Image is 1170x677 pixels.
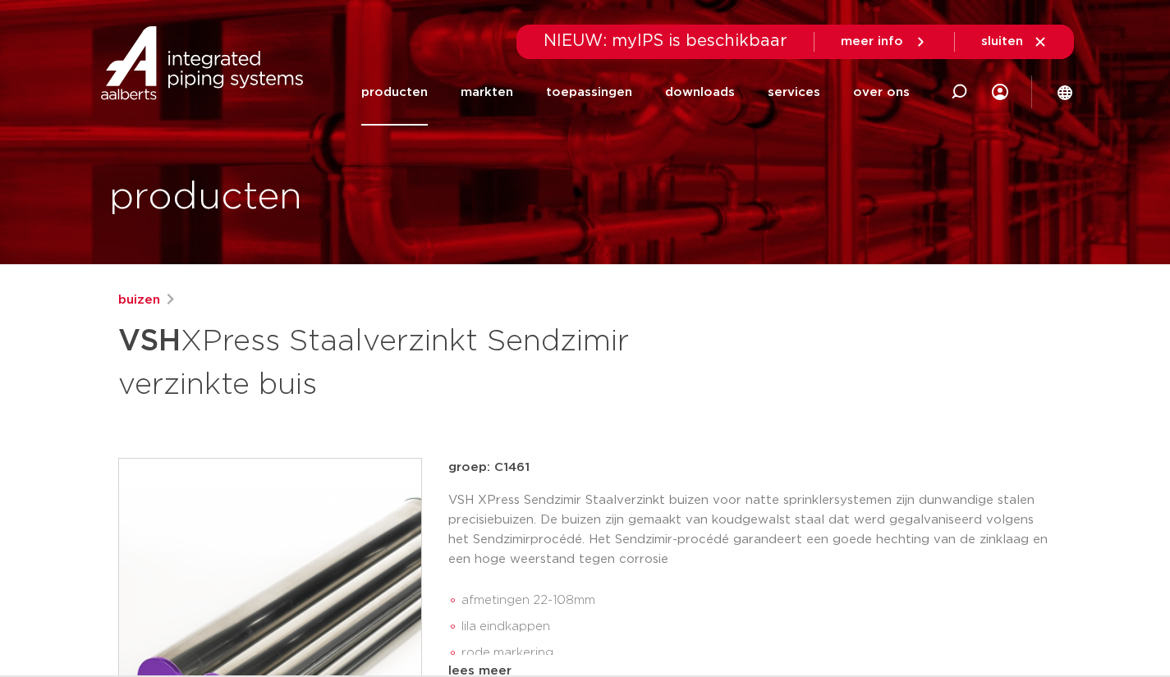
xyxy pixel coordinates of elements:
[841,35,903,48] span: meer info
[461,640,1053,666] li: rode markering
[546,59,632,126] a: toepassingen
[981,35,1023,48] span: sluiten
[768,59,820,126] a: services
[361,59,428,126] a: producten
[461,614,1053,640] li: lila eindkappen
[118,317,735,405] h1: XPress Staalverzinkt Sendzimir verzinkte buis
[992,59,1008,126] div: my IPS
[841,34,928,49] a: meer info
[118,327,181,356] strong: VSH
[118,290,160,310] a: buizen
[665,59,735,126] a: downloads
[361,59,910,126] nav: Menu
[109,172,302,224] h1: producten
[448,491,1053,570] p: VSH XPress Sendzimir Staalverzinkt buizen voor natte sprinklersystemen zijn dunwandige stalen pre...
[461,588,1053,614] li: afmetingen 22-108mm
[544,33,787,49] span: NIEUW: myIPS is beschikbaar
[448,458,1053,478] p: groep: C1461
[853,59,910,126] a: over ons
[981,34,1048,49] a: sluiten
[461,59,513,126] a: markten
